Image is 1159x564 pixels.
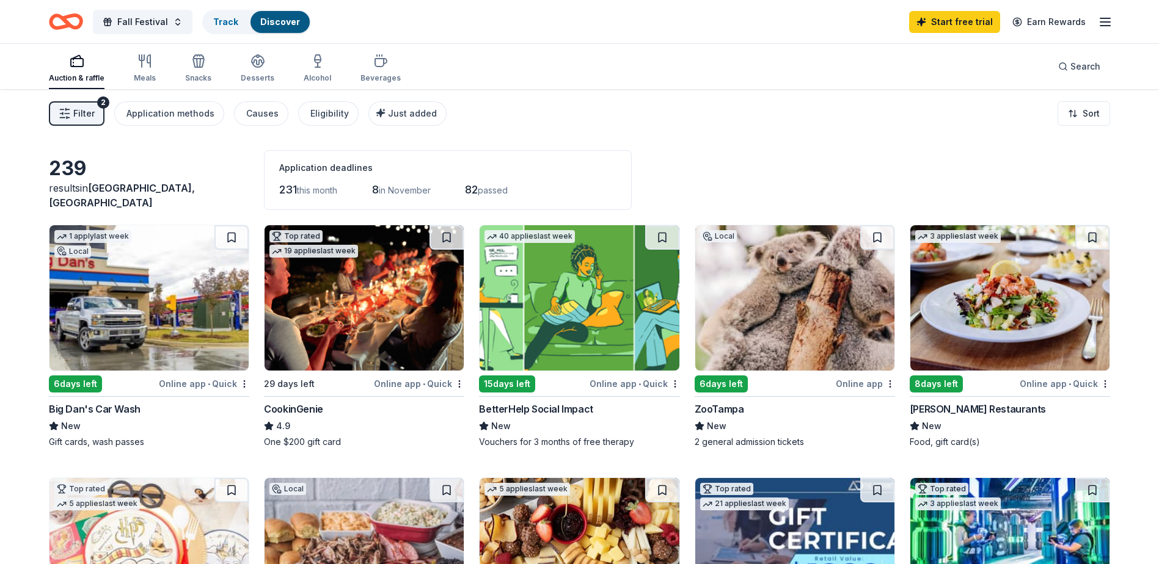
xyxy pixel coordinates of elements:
[423,379,425,389] span: •
[234,101,288,126] button: Causes
[695,436,895,448] div: 2 general admission tickets
[304,73,331,83] div: Alcohol
[1083,106,1100,121] span: Sort
[638,379,641,389] span: •
[117,15,168,29] span: Fall Festival
[388,108,437,118] span: Just added
[54,497,140,510] div: 5 applies last week
[310,106,349,121] div: Eligibility
[49,375,102,392] div: 6 days left
[915,497,1001,510] div: 3 applies last week
[265,225,464,371] img: Image for CookinGenie
[49,73,104,83] div: Auction & raffle
[695,225,895,448] a: Image for ZooTampaLocal6days leftOnline appZooTampaNew2 general admission tickets
[479,225,679,448] a: Image for BetterHelp Social Impact40 applieslast week15days leftOnline app•QuickBetterHelp Social...
[910,402,1046,416] div: [PERSON_NAME] Restaurants
[915,483,968,495] div: Top rated
[479,402,593,416] div: BetterHelp Social Impact
[304,49,331,89] button: Alcohol
[54,483,108,495] div: Top rated
[126,106,214,121] div: Application methods
[700,483,753,495] div: Top rated
[159,376,249,391] div: Online app Quick
[264,402,323,416] div: CookinGenie
[114,101,224,126] button: Application methods
[241,73,274,83] div: Desserts
[484,230,575,243] div: 40 applies last week
[909,11,1000,33] a: Start free trial
[269,245,358,258] div: 19 applies last week
[49,182,195,209] span: in
[700,230,737,242] div: Local
[374,376,464,391] div: Online app Quick
[910,225,1110,448] a: Image for Cameron Mitchell Restaurants3 applieslast week8days leftOnline app•Quick[PERSON_NAME] R...
[246,106,279,121] div: Causes
[379,185,431,195] span: in November
[590,376,680,391] div: Online app Quick
[368,101,447,126] button: Just added
[61,419,81,433] span: New
[372,183,379,196] span: 8
[910,225,1110,371] img: Image for Cameron Mitchell Restaurants
[297,185,337,195] span: this month
[360,73,401,83] div: Beverages
[922,419,941,433] span: New
[695,225,894,371] img: Image for ZooTampa
[213,16,238,27] a: Track
[185,73,211,83] div: Snacks
[49,49,104,89] button: Auction & raffle
[54,230,131,243] div: 1 apply last week
[465,183,478,196] span: 82
[700,497,789,510] div: 21 applies last week
[1048,54,1110,79] button: Search
[484,483,570,496] div: 5 applies last week
[480,225,679,371] img: Image for BetterHelp Social Impact
[298,101,359,126] button: Eligibility
[208,379,210,389] span: •
[264,436,464,448] div: One $200 gift card
[836,376,895,391] div: Online app
[49,156,249,181] div: 239
[1058,101,1110,126] button: Sort
[479,436,679,448] div: Vouchers for 3 months of free therapy
[134,49,156,89] button: Meals
[479,375,535,392] div: 15 days left
[264,225,464,448] a: Image for CookinGenieTop rated19 applieslast week29 days leftOnline app•QuickCookinGenie4.9One $2...
[269,483,306,495] div: Local
[910,436,1110,448] div: Food, gift card(s)
[264,377,315,391] div: 29 days left
[695,375,748,392] div: 6 days left
[49,402,141,416] div: Big Dan's Car Wash
[707,419,726,433] span: New
[360,49,401,89] button: Beverages
[97,96,109,109] div: 2
[134,73,156,83] div: Meals
[49,7,83,36] a: Home
[279,161,616,175] div: Application deadlines
[276,419,290,433] span: 4.9
[695,402,744,416] div: ZooTampa
[54,245,91,258] div: Local
[241,49,274,89] button: Desserts
[1069,379,1071,389] span: •
[1070,59,1100,74] span: Search
[910,375,963,392] div: 8 days left
[73,106,95,121] span: Filter
[93,10,192,34] button: Fall Festival
[269,230,323,242] div: Top rated
[1005,11,1093,33] a: Earn Rewards
[49,182,195,209] span: [GEOGRAPHIC_DATA], [GEOGRAPHIC_DATA]
[49,181,249,210] div: results
[491,419,511,433] span: New
[260,16,300,27] a: Discover
[49,225,249,371] img: Image for Big Dan's Car Wash
[49,101,104,126] button: Filter2
[279,183,297,196] span: 231
[49,225,249,448] a: Image for Big Dan's Car Wash1 applylast weekLocal6days leftOnline app•QuickBig Dan's Car WashNewG...
[202,10,311,34] button: TrackDiscover
[49,436,249,448] div: Gift cards, wash passes
[478,185,508,195] span: passed
[915,230,1001,243] div: 3 applies last week
[185,49,211,89] button: Snacks
[1020,376,1110,391] div: Online app Quick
